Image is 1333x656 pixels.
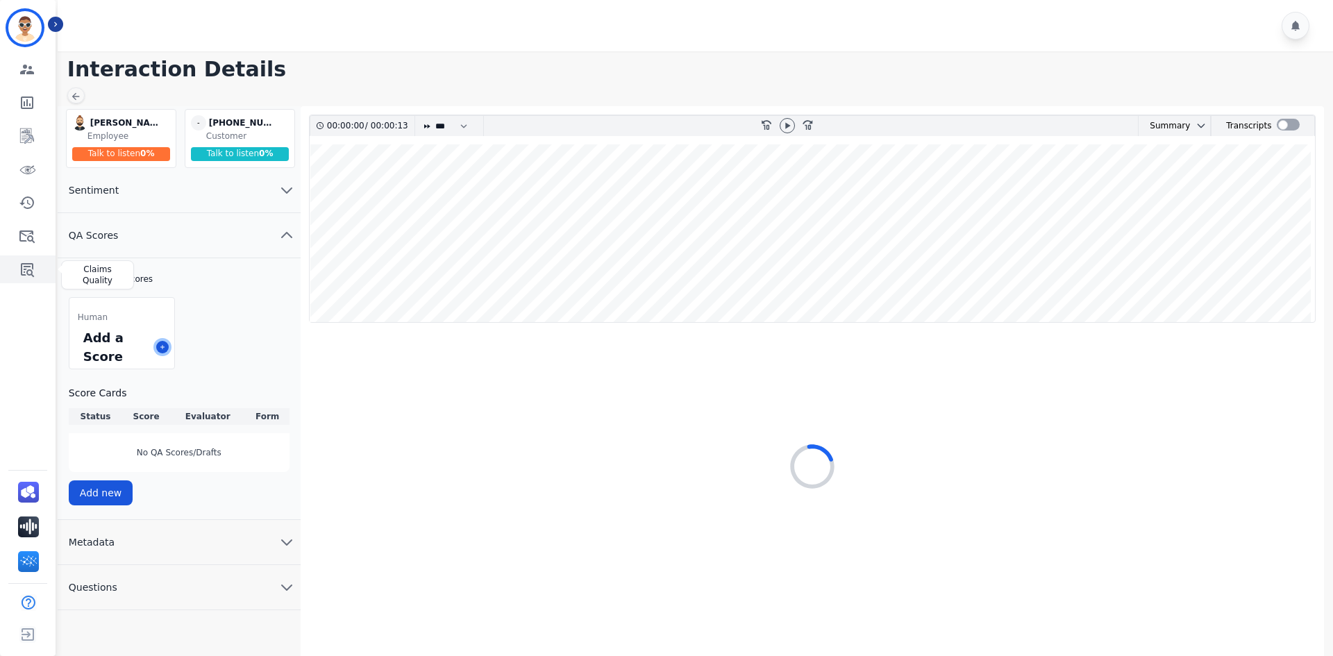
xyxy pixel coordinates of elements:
[58,520,301,565] button: Metadata chevron down
[259,149,273,158] span: 0 %
[368,116,406,136] div: 00:00:13
[1196,120,1207,131] svg: chevron down
[58,535,126,549] span: Metadata
[209,115,278,131] div: [PHONE_NUMBER]
[58,213,301,258] button: QA Scores chevron up
[58,565,301,610] button: Questions chevron down
[69,408,122,425] th: Status
[1190,120,1207,131] button: chevron down
[122,408,170,425] th: Score
[327,116,412,136] div: /
[70,272,290,286] div: Back to scores
[87,131,173,142] div: Employee
[67,57,1333,82] h1: Interaction Details
[191,115,206,131] span: -
[1226,116,1271,136] div: Transcripts
[58,580,128,594] span: Questions
[246,408,290,425] th: Form
[8,11,42,44] img: Bordered avatar
[69,480,133,505] button: Add new
[69,433,290,472] div: No QA Scores/Drafts
[278,579,295,596] svg: chevron down
[58,183,130,197] span: Sentiment
[278,182,295,199] svg: chevron down
[278,534,295,550] svg: chevron down
[1139,116,1190,136] div: Summary
[72,147,171,161] div: Talk to listen
[78,312,108,323] span: Human
[206,131,292,142] div: Customer
[170,408,246,425] th: Evaluator
[81,326,151,369] div: Add a Score
[58,168,301,213] button: Sentiment chevron down
[191,147,290,161] div: Talk to listen
[58,228,130,242] span: QA Scores
[278,227,295,244] svg: chevron up
[327,116,365,136] div: 00:00:00
[90,115,160,131] div: [PERSON_NAME]
[140,149,154,158] span: 0 %
[69,386,290,400] h3: Score Cards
